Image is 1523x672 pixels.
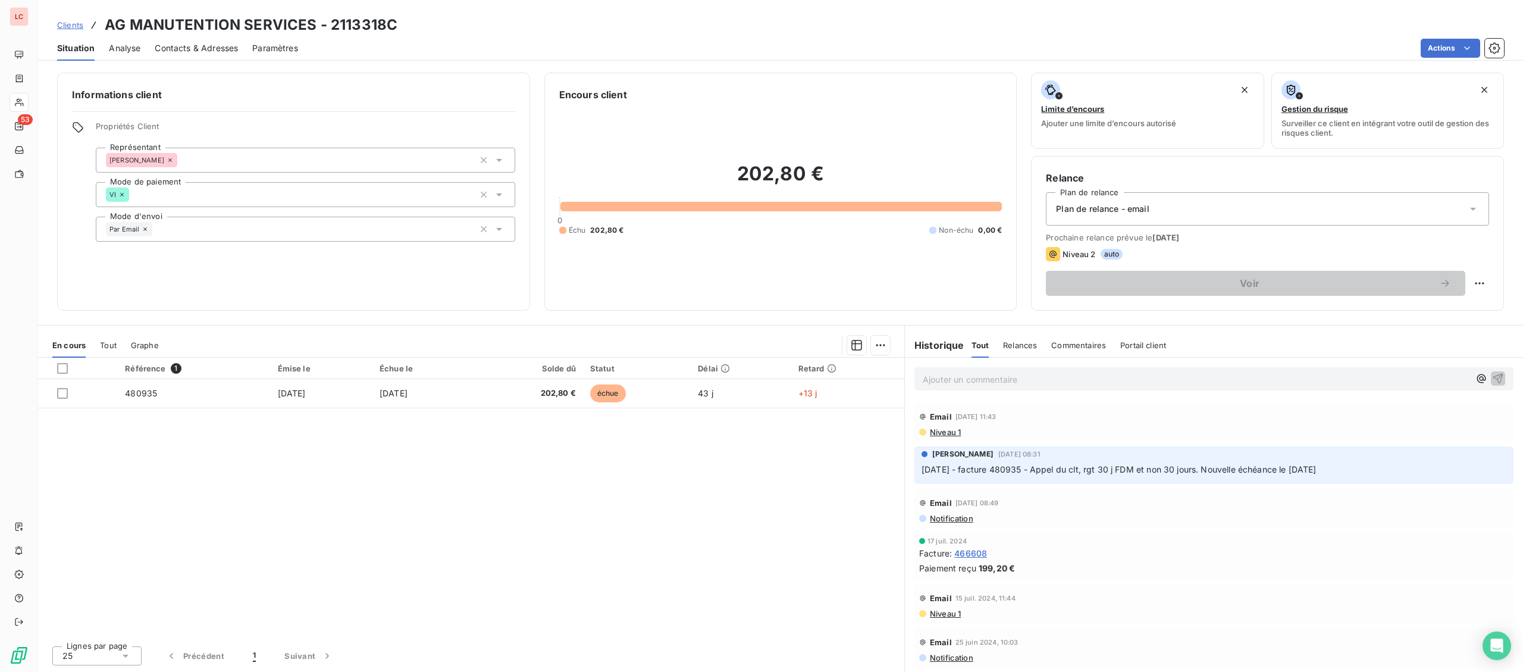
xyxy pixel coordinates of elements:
[1120,340,1166,350] span: Portail client
[698,388,713,398] span: 43 j
[253,650,256,662] span: 1
[239,643,270,668] button: 1
[905,338,964,352] h6: Historique
[252,42,298,54] span: Paramètres
[10,646,29,665] img: Logo LeanPay
[1051,340,1106,350] span: Commentaires
[109,157,164,164] span: [PERSON_NAME]
[930,412,952,421] span: Email
[1101,249,1123,260] span: auto
[1046,171,1489,185] h6: Relance
[278,364,366,373] div: Émise le
[171,363,181,374] span: 1
[1152,233,1179,242] span: [DATE]
[1281,104,1348,114] span: Gestion du risque
[152,224,162,235] input: Ajouter une valeur
[919,547,952,560] span: Facture :
[109,42,140,54] span: Analyse
[559,87,627,102] h6: Encours client
[954,547,987,560] span: 466608
[930,637,952,647] span: Email
[1056,203,1149,215] span: Plan de relance - email
[929,609,961,618] span: Niveau 1
[979,562,1015,574] span: 199,20 €
[1031,73,1264,149] button: Limite d’encoursAjouter une limite d’encours autorisé
[590,364,684,373] div: Statut
[1060,279,1439,288] span: Voir
[125,388,157,398] span: 480935
[155,42,238,54] span: Contacts & Adresses
[1041,118,1176,128] span: Ajouter une limite d’encours autorisé
[1003,340,1037,350] span: Relances
[939,225,973,236] span: Non-échu
[100,340,117,350] span: Tout
[978,225,1002,236] span: 0,00 €
[1421,39,1480,58] button: Actions
[1041,104,1104,114] span: Limite d’encours
[18,114,33,125] span: 53
[930,498,952,508] span: Email
[559,162,1002,198] h2: 202,80 €
[52,340,86,350] span: En cours
[1046,233,1489,242] span: Prochaine relance prévue le
[929,653,973,662] span: Notification
[380,364,469,373] div: Échue le
[798,364,897,373] div: Retard
[927,537,967,545] span: 17 juil. 2024
[590,225,623,236] span: 202,80 €
[919,562,976,574] span: Paiement reçu
[129,189,139,200] input: Ajouter une valeur
[278,388,306,398] span: [DATE]
[1281,118,1494,137] span: Surveiller ce client en intégrant votre outil de gestion des risques client.
[57,20,83,30] span: Clients
[125,363,263,374] div: Référence
[105,14,397,36] h3: AG MANUTENTION SERVICES - 2113318C
[932,449,994,460] span: [PERSON_NAME]
[57,42,95,54] span: Situation
[151,643,239,668] button: Précédent
[57,19,83,31] a: Clients
[96,121,515,138] span: Propriétés Client
[1483,632,1511,660] div: Open Intercom Messenger
[1063,249,1095,259] span: Niveau 2
[270,643,347,668] button: Suivant
[955,413,996,420] span: [DATE] 11:43
[10,7,29,26] div: LC
[1046,271,1465,296] button: Voir
[922,464,1317,474] span: [DATE] - facture 480935 - Appel du clt, rgt 30 j FDM et non 30 jours. Nouvelle échéance le [DATE]
[955,595,1016,602] span: 15 juil. 2024, 11:44
[72,87,515,102] h6: Informations client
[569,225,586,236] span: Échu
[698,364,784,373] div: Délai
[62,650,73,662] span: 25
[590,385,626,402] span: échue
[972,340,989,350] span: Tout
[380,388,408,398] span: [DATE]
[955,499,999,507] span: [DATE] 08:49
[131,340,159,350] span: Graphe
[798,388,817,398] span: +13 j
[1271,73,1504,149] button: Gestion du risqueSurveiller ce client en intégrant votre outil de gestion des risques client.
[955,639,1019,646] span: 25 juin 2024, 10:03
[109,226,139,233] span: Par Email
[483,364,576,373] div: Solde dû
[557,215,562,225] span: 0
[930,593,952,603] span: Email
[177,155,187,165] input: Ajouter une valeur
[929,514,973,523] span: Notification
[483,387,576,399] span: 202,80 €
[929,427,961,437] span: Niveau 1
[109,191,116,198] span: VI
[998,451,1041,458] span: [DATE] 08:31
